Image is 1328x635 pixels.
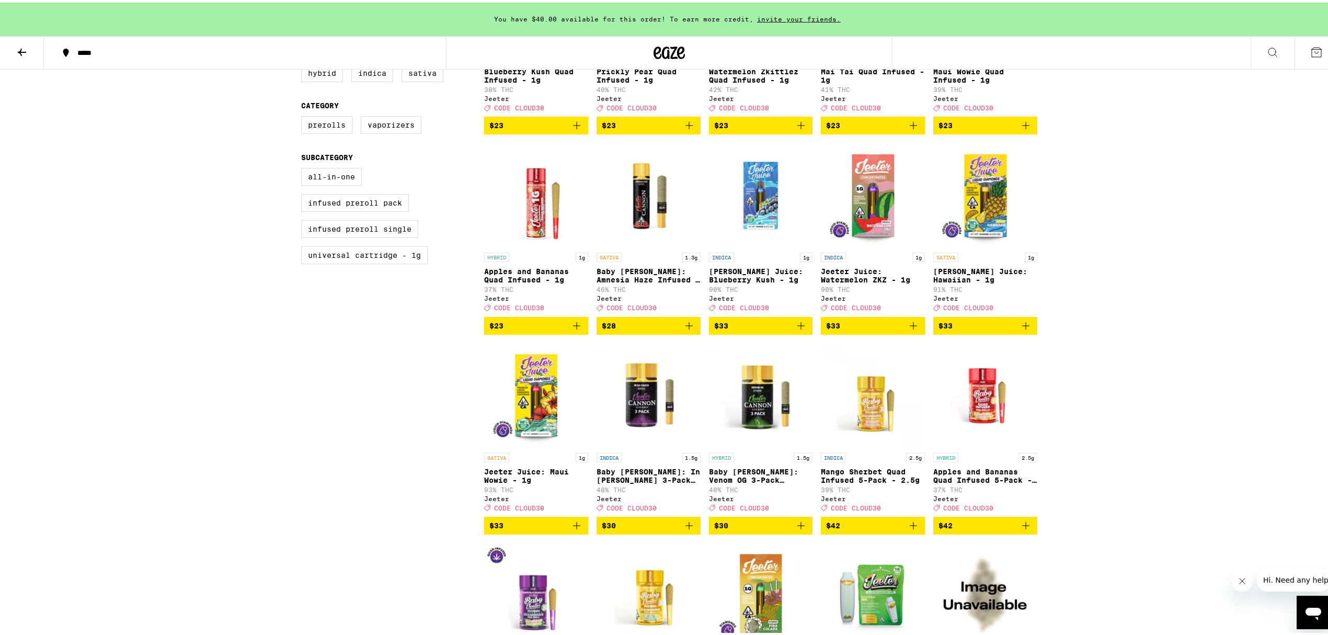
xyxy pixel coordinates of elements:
span: $23 [489,319,503,327]
p: HYBRID [709,450,734,460]
button: Add to bag [709,314,813,332]
span: $23 [489,119,503,127]
label: Indica [351,62,393,80]
div: Jeeter [484,292,588,299]
span: $33 [489,519,503,527]
label: Infused Preroll Pack [301,191,409,209]
p: INDICA [821,250,846,259]
p: 1g [1025,250,1037,259]
img: Jeeter - Baby Cannon: In Da Couch 3-Pack Infused - 1.5g [597,341,701,445]
p: [PERSON_NAME] Juice: Hawaiian - 1g [933,265,1037,281]
span: CODE CLOUD30 [719,302,769,309]
span: $33 [714,319,728,327]
p: 42% THC [709,84,813,90]
span: $23 [602,119,616,127]
p: Mango Sherbet Quad Infused 5-Pack - 2.5g [821,465,925,482]
legend: Subcategory [301,151,353,159]
p: 1.5g [682,450,701,460]
p: Jeeter Juice: Maui Wowie - 1g [484,465,588,482]
button: Add to bag [933,114,1037,132]
span: $28 [602,319,616,327]
span: CODE CLOUD30 [719,502,769,509]
p: 1g [800,250,812,259]
a: Open page for Baby Cannon: Venom OG 3-Pack Infused - 1.5g from Jeeter [709,341,813,514]
div: Jeeter [821,292,925,299]
div: Jeeter [821,493,925,500]
p: 1.5g [794,450,812,460]
span: CODE CLOUD30 [943,102,993,109]
span: $23 [714,119,728,127]
p: Baby [PERSON_NAME]: Amnesia Haze Infused - 1.3g [597,265,701,281]
div: Jeeter [933,493,1037,500]
a: Open page for Baby Cannon: Amnesia Haze Infused - 1.3g from Jeeter [597,140,701,314]
a: Open page for Jeeter Juice: Hawaiian - 1g from Jeeter [933,140,1037,314]
img: Jeeter - Jeeter Juice: Watermelon ZKZ - 1g [821,140,925,245]
p: 1g [576,250,588,259]
span: $23 [938,119,953,127]
p: HYBRID [484,250,509,259]
div: Jeeter [933,292,1037,299]
p: 90% THC [709,284,813,290]
button: Add to bag [597,514,701,532]
div: Jeeter [933,93,1037,99]
p: HYBRID [933,450,958,460]
p: Watermelon Zkittlez Quad Infused - 1g [709,65,813,82]
div: Jeeter [709,93,813,99]
label: Sativa [402,62,443,80]
label: All-In-One [301,165,362,183]
span: CODE CLOUD30 [606,102,657,109]
p: Blueberry Kush Quad Infused - 1g [484,65,588,82]
p: Apples and Bananas Quad Infused - 1g [484,265,588,281]
a: Open page for Jeeter Juice: Maui Wowie - 1g from Jeeter [484,341,588,514]
span: $33 [826,319,840,327]
img: Jeeter - Apples and Bananas Quad Infused - 1g [484,140,588,245]
span: invite your friends. [753,13,844,20]
div: Jeeter [709,292,813,299]
img: Jeeter - Jeeter Juice: Blueberry Kush - 1g [709,140,813,245]
p: 39% THC [821,484,925,491]
p: 46% THC [597,284,701,290]
label: Prerolls [301,114,352,131]
button: Add to bag [821,114,925,132]
span: CODE CLOUD30 [831,102,881,109]
span: $33 [938,319,953,327]
p: INDICA [597,450,622,460]
img: Jeeter - Jeeter Juice: Hawaiian - 1g [933,140,1037,245]
p: Apples and Bananas Quad Infused 5-Pack - 2.5g [933,465,1037,482]
p: 37% THC [484,284,588,290]
p: 37% THC [933,484,1037,491]
span: CODE CLOUD30 [943,302,993,309]
span: CODE CLOUD30 [494,102,544,109]
a: Open page for Apples and Bananas Quad Infused - 1g from Jeeter [484,140,588,314]
div: Jeeter [821,93,925,99]
p: 38% THC [484,84,588,90]
span: CODE CLOUD30 [606,302,657,309]
img: Jeeter - Apples and Bananas Quad Infused 5-Pack - 2.5g [933,341,1037,445]
div: Jeeter [597,292,701,299]
p: SATIVA [597,250,622,259]
p: 1g [576,450,588,460]
button: Add to bag [484,314,588,332]
button: Add to bag [484,514,588,532]
p: 2.5g [906,450,925,460]
button: Add to bag [484,114,588,132]
p: Maui Wowie Quad Infused - 1g [933,65,1037,82]
img: Jeeter - Baby Cannon: Amnesia Haze Infused - 1.3g [597,140,701,245]
button: Add to bag [821,314,925,332]
button: Add to bag [597,114,701,132]
a: Open page for Jeeter Juice: Watermelon ZKZ - 1g from Jeeter [821,140,925,314]
p: 90% THC [821,284,925,290]
div: Jeeter [484,93,588,99]
button: Add to bag [821,514,925,532]
span: CODE CLOUD30 [719,102,769,109]
div: Jeeter [484,493,588,500]
legend: Category [301,99,339,107]
span: $30 [602,519,616,527]
label: Universal Cartridge - 1g [301,244,428,262]
iframe: Close message [1232,568,1253,589]
a: Open page for Mango Sherbet Quad Infused 5-Pack - 2.5g from Jeeter [821,341,925,514]
div: Jeeter [597,493,701,500]
p: SATIVA [933,250,958,259]
p: Mai Tai Quad Infused - 1g [821,65,925,82]
button: Add to bag [709,514,813,532]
